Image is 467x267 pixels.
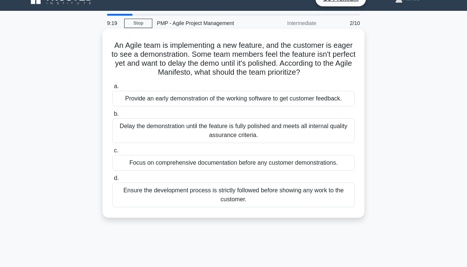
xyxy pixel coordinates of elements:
[103,16,124,31] div: 9:19
[255,16,321,31] div: Intermediate
[112,183,355,207] div: Ensure the development process is strictly followed before showing any work to the customer.
[112,91,355,106] div: Provide an early demonstration of the working software to get customer feedback.
[112,155,355,171] div: Focus on comprehensive documentation before any customer demonstrations.
[321,16,364,31] div: 2/10
[114,111,119,117] span: b.
[114,147,118,153] span: c.
[112,118,355,143] div: Delay the demonstration until the feature is fully polished and meets all internal quality assura...
[124,19,152,28] a: Stop
[152,16,255,31] div: PMP - Agile Project Management
[112,41,355,77] h5: An Agile team is implementing a new feature, and the customer is eager to see a demonstration. So...
[114,83,119,89] span: a.
[114,175,119,181] span: d.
